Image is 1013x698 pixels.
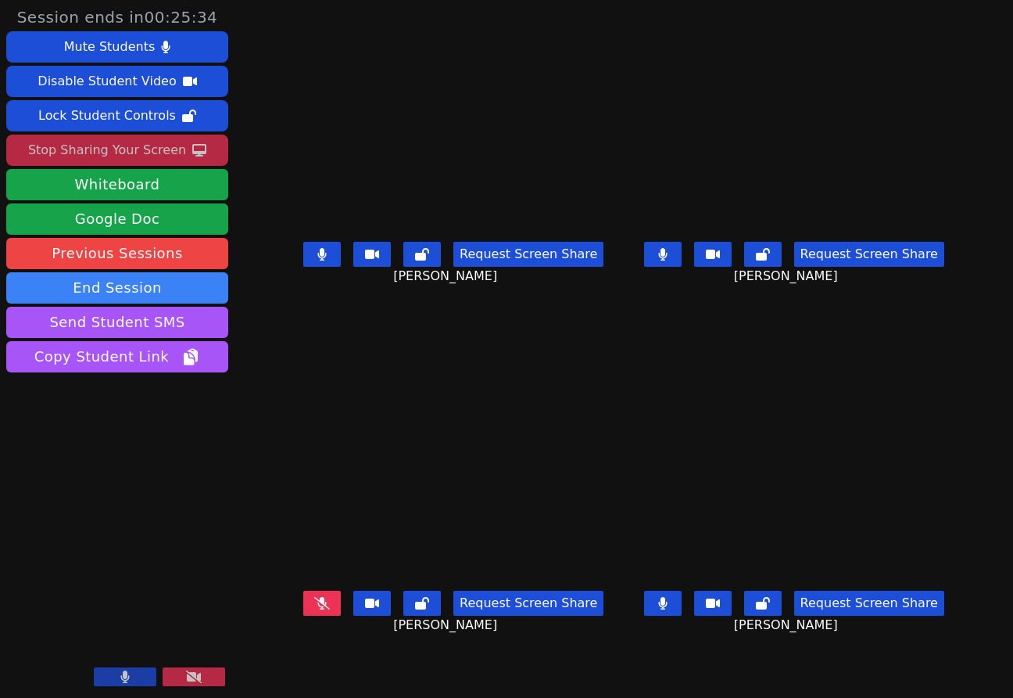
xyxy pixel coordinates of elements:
[6,100,228,131] button: Lock Student Controls
[734,267,842,286] span: [PERSON_NAME]
[453,242,603,267] button: Request Screen Share
[6,169,228,200] button: Whiteboard
[38,103,176,128] div: Lock Student Controls
[6,238,228,269] a: Previous Sessions
[393,616,501,635] span: [PERSON_NAME]
[393,267,501,286] span: [PERSON_NAME]
[6,203,228,235] a: Google Doc
[38,69,176,94] div: Disable Student Video
[794,242,944,267] button: Request Screen Share
[6,135,228,166] button: Stop Sharing Your Screen
[453,591,603,616] button: Request Screen Share
[145,8,218,27] time: 00:25:34
[794,591,944,616] button: Request Screen Share
[6,31,228,63] button: Mute Students
[6,307,228,338] button: Send Student SMS
[6,341,228,372] button: Copy Student Link
[6,272,228,304] button: End Session
[734,616,842,635] span: [PERSON_NAME]
[17,6,218,28] span: Session ends in
[28,138,186,163] div: Stop Sharing Your Screen
[6,66,228,97] button: Disable Student Video
[64,34,155,59] div: Mute Students
[34,346,200,368] span: Copy Student Link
